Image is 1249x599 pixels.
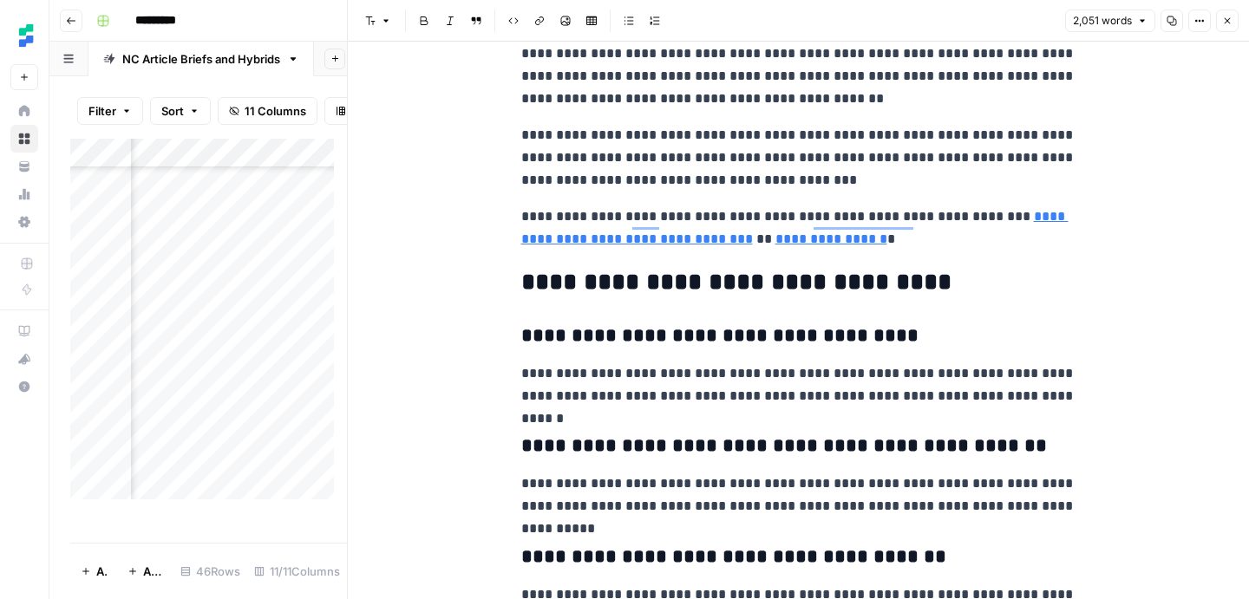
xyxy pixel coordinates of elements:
span: 2,051 words [1073,13,1132,29]
a: Your Data [10,153,38,180]
button: 11 Columns [218,97,317,125]
span: Add 10 Rows [143,563,163,580]
button: Add Row [70,557,117,585]
div: 46 Rows [173,557,247,585]
a: Browse [10,125,38,153]
button: Sort [150,97,211,125]
a: Home [10,97,38,125]
button: Add 10 Rows [117,557,173,585]
button: Workspace: Ten Speed [10,14,38,57]
a: AirOps Academy [10,317,38,345]
a: Usage [10,180,38,208]
span: 11 Columns [245,102,306,120]
a: Settings [10,208,38,236]
img: Ten Speed Logo [10,20,42,51]
span: Filter [88,102,116,120]
div: NC Article Briefs and Hybrids [122,50,280,68]
button: Filter [77,97,143,125]
button: Help + Support [10,373,38,400]
div: What's new? [11,346,37,372]
span: Add Row [96,563,107,580]
span: Sort [161,102,184,120]
a: NC Article Briefs and Hybrids [88,42,314,76]
button: 2,051 words [1065,10,1155,32]
button: What's new? [10,345,38,373]
div: 11/11 Columns [247,557,347,585]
